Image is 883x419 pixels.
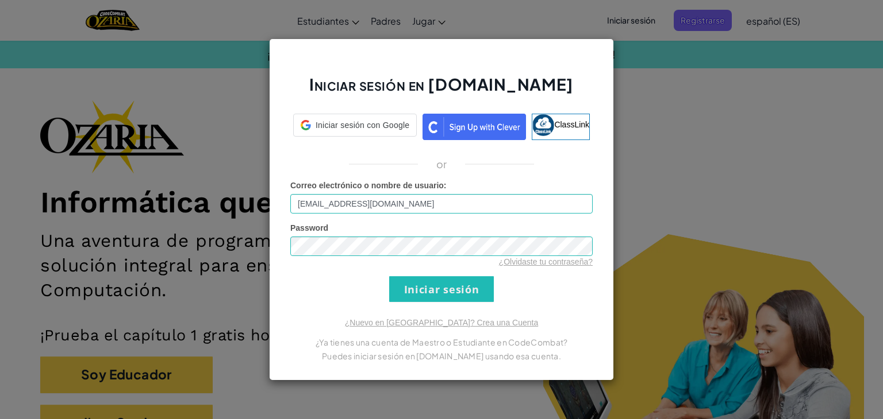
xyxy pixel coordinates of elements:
[290,180,447,191] label: :
[290,335,593,349] p: ¿Ya tienes una cuenta de Maestro o Estudiante en CodeCombat?
[293,114,417,140] a: Iniciar sesión con Google
[290,181,444,190] span: Correo electrónico o nombre de usuario
[345,318,538,327] a: ¿Nuevo en [GEOGRAPHIC_DATA]? Crea una Cuenta
[423,114,526,140] img: clever_sso_button@2x.png
[293,114,417,137] div: Iniciar sesión con Google
[316,119,409,131] span: Iniciar sesión con Google
[290,223,328,232] span: Password
[436,157,447,171] p: or
[290,349,593,363] p: Puedes iniciar sesión en [DOMAIN_NAME] usando esa cuenta.
[532,114,554,136] img: classlink-logo-small.png
[389,276,494,302] input: Iniciar sesión
[554,120,589,129] span: ClassLink
[290,73,593,107] h2: Iniciar sesión en [DOMAIN_NAME]
[499,257,593,266] a: ¿Olvidaste tu contraseña?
